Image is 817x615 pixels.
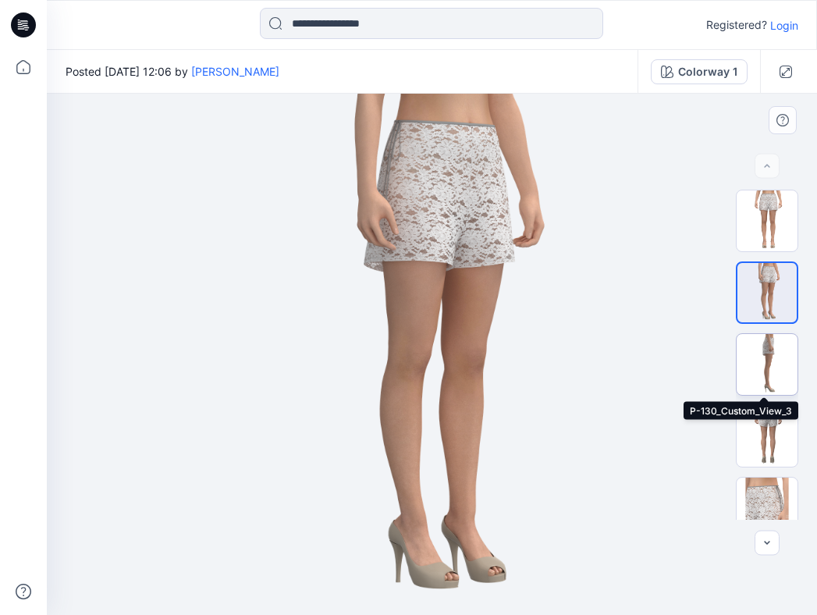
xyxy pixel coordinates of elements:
[737,478,797,539] img: P-130_Custom_View_5
[737,190,797,251] img: P-130_Custom_View_1
[706,16,767,34] p: Registered?
[678,63,737,80] div: Colorway 1
[770,17,798,34] p: Login
[651,59,748,84] button: Colorway 1
[191,65,279,78] a: [PERSON_NAME]
[737,334,797,395] img: P-130_Custom_View_3
[66,63,279,80] span: Posted [DATE] 12:06 by
[737,406,797,467] img: P-130_Custom_View_4
[737,263,797,322] img: P-130_Custom_View_2
[247,94,616,615] img: eyJhbGciOiJIUzI1NiIsImtpZCI6IjAiLCJzbHQiOiJzZXMiLCJ0eXAiOiJKV1QifQ.eyJkYXRhIjp7InR5cGUiOiJzdG9yYW...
